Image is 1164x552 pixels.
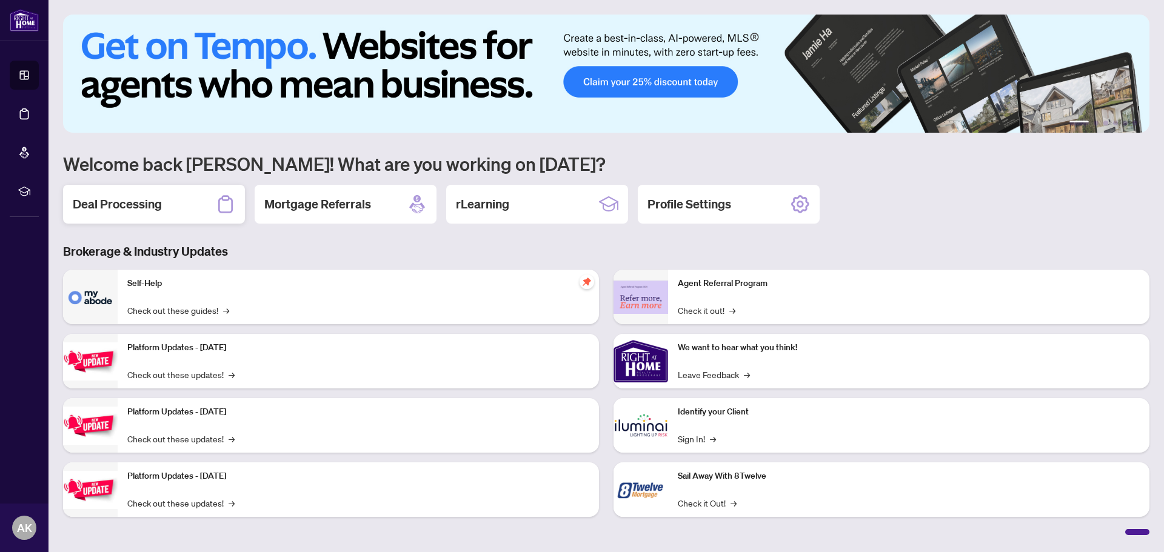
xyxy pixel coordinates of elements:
span: → [729,304,735,317]
span: pushpin [580,274,594,289]
img: Platform Updates - July 21, 2025 [63,342,118,381]
a: Check out these updates!→ [127,368,235,381]
p: Platform Updates - [DATE] [127,405,589,419]
span: → [229,368,235,381]
p: Platform Updates - [DATE] [127,470,589,483]
p: Identify your Client [678,405,1140,419]
a: Check out these updates!→ [127,432,235,445]
img: We want to hear what you think! [614,334,668,388]
button: 4 [1113,121,1118,125]
a: Check it out!→ [678,304,735,317]
span: → [744,368,750,381]
img: Sail Away With 8Twelve [614,462,668,517]
img: logo [10,9,39,32]
button: 2 [1094,121,1099,125]
a: Check it Out!→ [678,496,737,510]
img: Identify your Client [614,398,668,453]
img: Platform Updates - June 23, 2025 [63,471,118,509]
h2: Deal Processing [73,196,162,213]
h3: Brokerage & Industry Updates [63,243,1149,260]
span: AK [17,519,32,536]
img: Agent Referral Program [614,281,668,314]
h1: Welcome back [PERSON_NAME]! What are you working on [DATE]? [63,152,1149,175]
img: Self-Help [63,270,118,324]
img: Platform Updates - July 8, 2025 [63,407,118,445]
a: Check out these updates!→ [127,496,235,510]
span: → [710,432,716,445]
h2: Profile Settings [647,196,731,213]
p: Sail Away With 8Twelve [678,470,1140,483]
a: Check out these guides!→ [127,304,229,317]
button: 6 [1132,121,1137,125]
button: 3 [1103,121,1108,125]
h2: Mortgage Referrals [264,196,371,213]
span: → [731,496,737,510]
h2: rLearning [456,196,509,213]
span: → [229,432,235,445]
p: Agent Referral Program [678,277,1140,290]
button: 5 [1123,121,1128,125]
p: Platform Updates - [DATE] [127,341,589,354]
p: Self-Help [127,277,589,290]
span: → [229,496,235,510]
a: Leave Feedback→ [678,368,750,381]
button: 1 [1069,121,1089,125]
span: → [223,304,229,317]
a: Sign In!→ [678,432,716,445]
p: We want to hear what you think! [678,341,1140,354]
img: Slide 0 [63,15,1149,133]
